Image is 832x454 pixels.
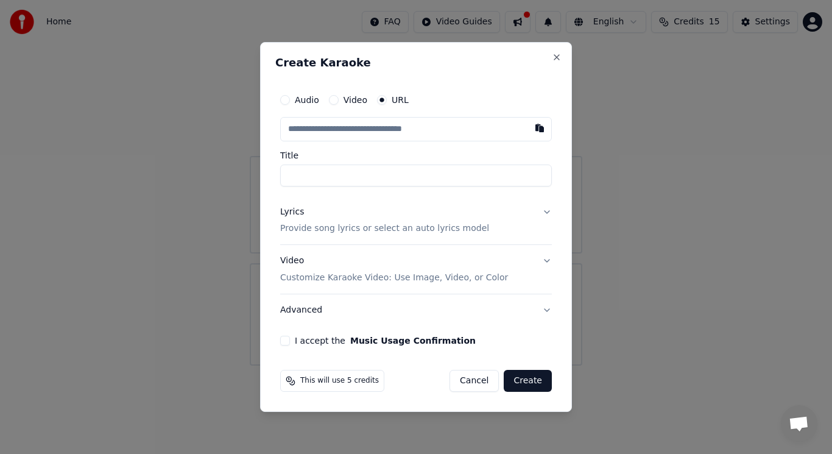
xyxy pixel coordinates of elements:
[295,336,476,345] label: I accept the
[392,96,409,104] label: URL
[504,370,552,392] button: Create
[280,196,552,245] button: LyricsProvide song lyrics or select an auto lyrics model
[280,151,552,160] label: Title
[449,370,499,392] button: Cancel
[280,272,508,284] p: Customize Karaoke Video: Use Image, Video, or Color
[295,96,319,104] label: Audio
[280,294,552,326] button: Advanced
[275,57,557,68] h2: Create Karaoke
[280,206,304,218] div: Lyrics
[300,376,379,386] span: This will use 5 credits
[280,246,552,294] button: VideoCustomize Karaoke Video: Use Image, Video, or Color
[280,223,489,235] p: Provide song lyrics or select an auto lyrics model
[280,255,508,285] div: Video
[350,336,476,345] button: I accept the
[344,96,367,104] label: Video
